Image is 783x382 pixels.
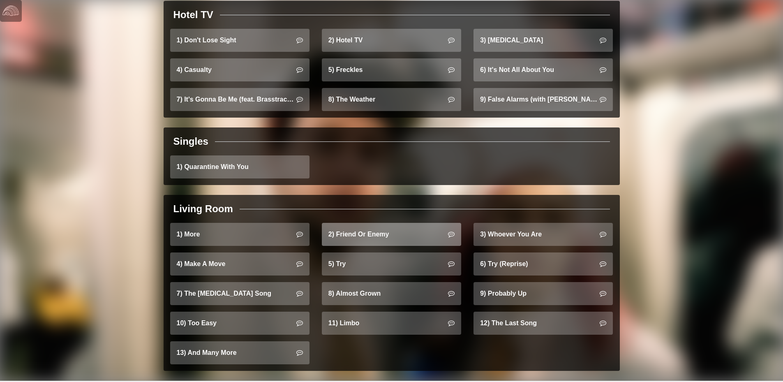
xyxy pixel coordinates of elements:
a: 1) More [170,223,310,246]
a: 5) Try [322,252,461,276]
a: 13) And Many More [170,341,310,364]
a: 6) Try (Reprise) [473,252,613,276]
a: 6) It's Not All About You [473,58,613,81]
a: 3) [MEDICAL_DATA] [473,29,613,52]
a: 3) Whoever You Are [473,223,613,246]
a: 2) Friend Or Enemy [322,223,461,246]
a: 1) Don't Lose Sight [170,29,310,52]
a: 8) The Weather [322,88,461,111]
a: 2) Hotel TV [322,29,461,52]
a: 9) Probably Up [473,282,613,305]
img: logo-white-4c48a5e4bebecaebe01ca5a9d34031cfd3d4ef9ae749242e8c4bf12ef99f53e8.png [2,2,19,19]
div: Hotel TV [173,7,213,22]
a: 4) Casualty [170,58,310,81]
a: 10) Too Easy [170,312,310,335]
a: 11) Limbo [322,312,461,335]
a: 4) Make A Move [170,252,310,276]
div: Singles [173,134,208,149]
a: 7) The [MEDICAL_DATA] Song [170,282,310,305]
a: 7) It's Gonna Be Me (feat. Brasstracks) [170,88,310,111]
div: Living Room [173,201,233,216]
a: 1) Quarantine With You [170,155,310,178]
a: 12) The Last Song [473,312,613,335]
a: 5) Freckles [322,58,461,81]
a: 9) False Alarms (with [PERSON_NAME]) [473,88,613,111]
a: 8) Almost Grown [322,282,461,305]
